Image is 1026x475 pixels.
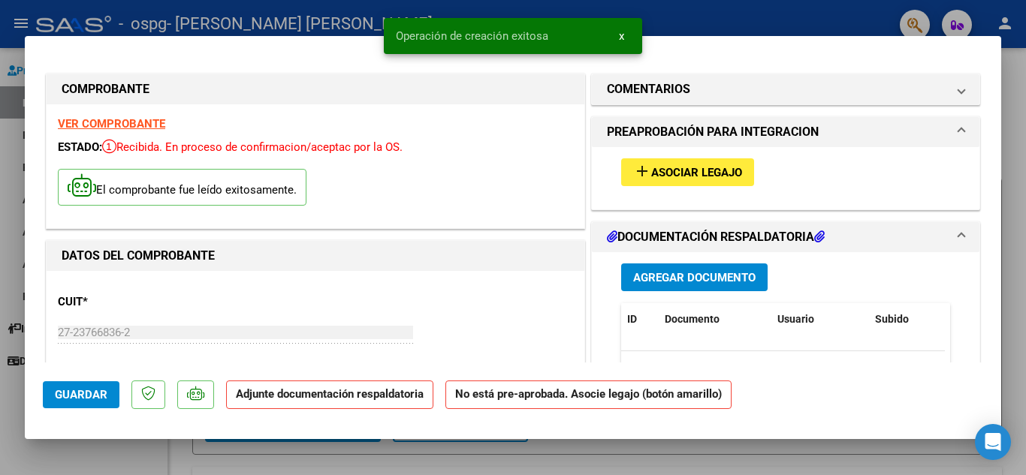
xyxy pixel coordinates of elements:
[777,313,814,325] span: Usuario
[102,140,403,154] span: Recibida. En proceso de confirmacion/aceptac por la OS.
[62,82,149,96] strong: COMPROBANTE
[607,123,819,141] h1: PREAPROBACIÓN PARA INTEGRACION
[869,303,944,335] datatable-header-cell: Subido
[592,222,979,252] mat-expansion-panel-header: DOCUMENTACIÓN RESPALDATORIA
[651,166,742,179] span: Asociar Legajo
[592,117,979,147] mat-expansion-panel-header: PREAPROBACIÓN PARA INTEGRACION
[659,303,771,335] datatable-header-cell: Documento
[592,74,979,104] mat-expansion-panel-header: COMENTARIOS
[621,303,659,335] datatable-header-cell: ID
[58,293,213,311] p: CUIT
[607,23,636,50] button: x
[627,313,637,325] span: ID
[58,140,102,154] span: ESTADO:
[875,313,909,325] span: Subido
[236,387,424,401] strong: Adjunte documentación respaldatoria
[665,313,720,325] span: Documento
[619,29,624,43] span: x
[396,29,548,44] span: Operación de creación exitosa
[621,351,945,389] div: No data to display
[975,424,1011,460] div: Open Intercom Messenger
[771,303,869,335] datatable-header-cell: Usuario
[62,248,215,263] strong: DATOS DEL COMPROBANTE
[633,271,756,284] span: Agregar Documento
[607,228,825,246] h1: DOCUMENTACIÓN RESPALDATORIA
[55,388,107,401] span: Guardar
[58,117,165,131] a: VER COMPROBANTE
[607,80,690,98] h1: COMENTARIOS
[633,162,651,180] mat-icon: add
[944,303,1019,335] datatable-header-cell: Acción
[445,380,732,410] strong: No está pre-aprobada. Asocie legajo (botón amarillo)
[621,158,754,186] button: Asociar Legajo
[43,381,119,408] button: Guardar
[592,147,979,209] div: PREAPROBACIÓN PARA INTEGRACION
[621,263,768,291] button: Agregar Documento
[58,169,306,206] p: El comprobante fue leído exitosamente.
